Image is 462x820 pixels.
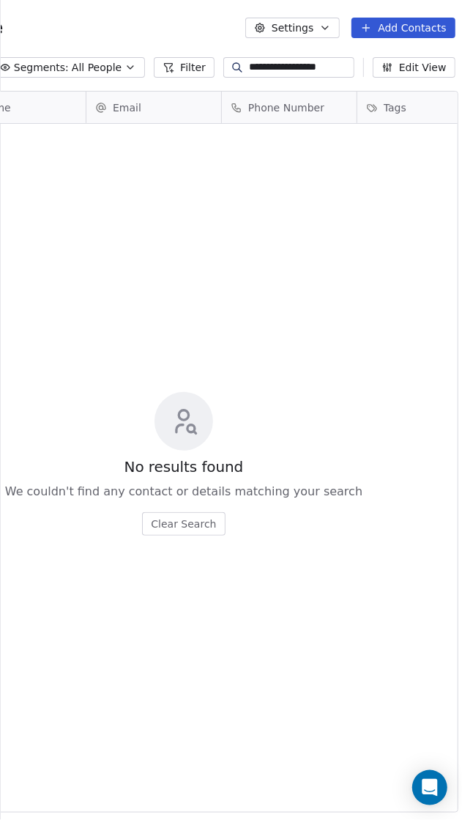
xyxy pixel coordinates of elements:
[86,92,221,123] div: Email
[113,100,141,115] span: Email
[351,18,455,38] button: Add Contacts
[373,57,455,78] button: Edit View
[154,57,215,78] button: Filter
[5,483,362,501] span: We couldn't find any contact or details matching your search
[384,100,406,115] span: Tags
[124,457,244,477] span: No results found
[222,92,357,123] div: Phone Number
[248,100,324,115] span: Phone Number
[14,60,69,75] span: Segments:
[142,512,225,536] button: Clear Search
[245,18,340,38] button: Settings
[72,60,122,75] span: All People
[412,770,447,805] div: Open Intercom Messenger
